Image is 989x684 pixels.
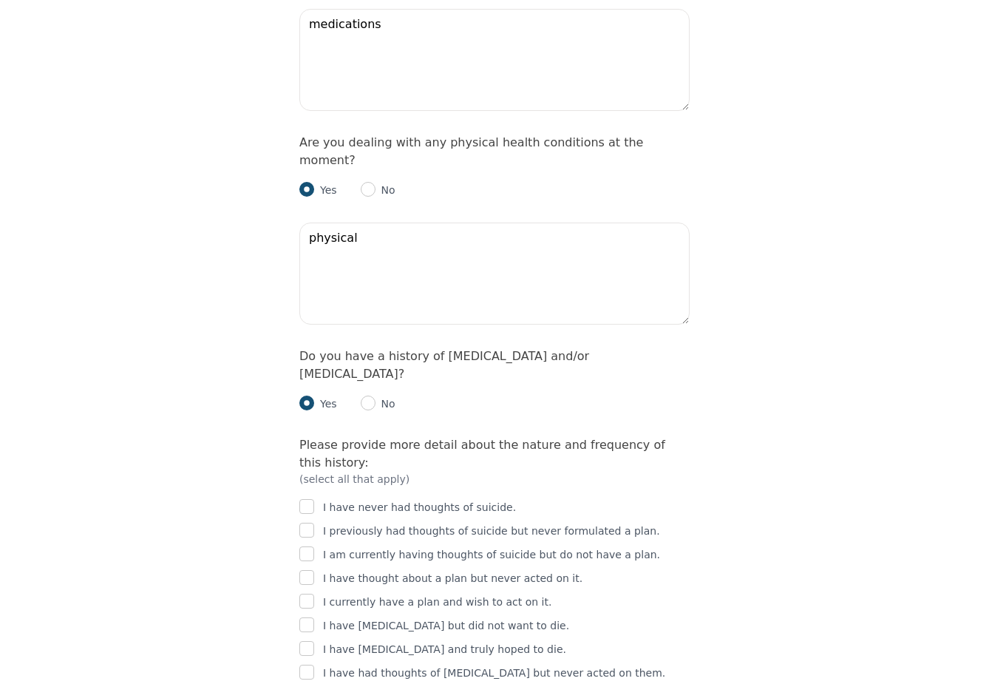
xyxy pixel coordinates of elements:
[323,498,516,516] p: I have never had thoughts of suicide.
[299,9,690,111] textarea: medications
[323,593,551,611] p: I currently have a plan and wish to act on it.
[323,546,660,563] p: I am currently having thoughts of suicide but do not have a plan.
[299,223,690,325] textarea: physical
[299,438,665,470] label: Please provide more detail about the nature and frequency of this history:
[375,183,395,197] p: No
[299,472,690,487] p: (select all that apply)
[323,522,660,540] p: I previously had thoughts of suicide but never formulated a plan.
[323,664,665,682] p: I have had thoughts of [MEDICAL_DATA] but never acted on them.
[323,617,569,634] p: I have [MEDICAL_DATA] but did not want to die.
[323,640,566,658] p: I have [MEDICAL_DATA] and truly hoped to die.
[375,396,395,411] p: No
[314,396,337,411] p: Yes
[323,569,582,587] p: I have thought about a plan but never acted on it.
[314,183,337,197] p: Yes
[299,349,589,381] label: Do you have a history of [MEDICAL_DATA] and/or [MEDICAL_DATA]?
[299,135,643,167] label: Are you dealing with any physical health conditions at the moment?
